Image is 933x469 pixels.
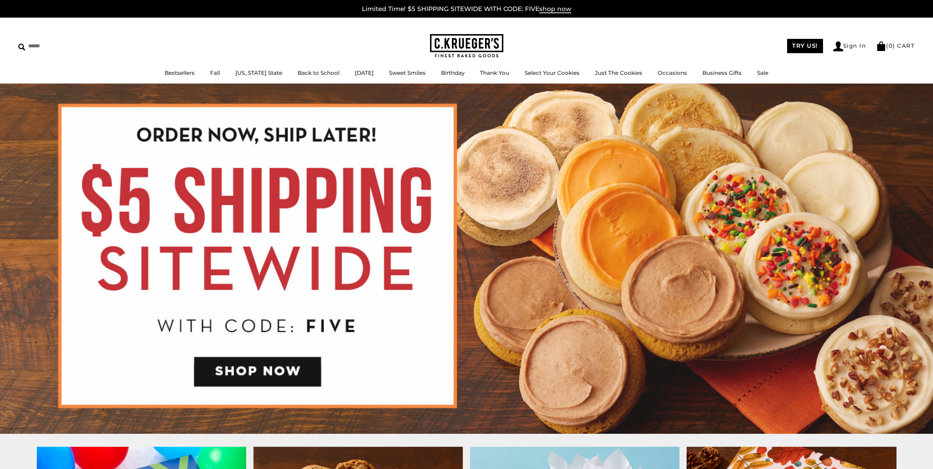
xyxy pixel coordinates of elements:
[480,69,509,76] a: Thank You
[757,69,768,76] a: Sale
[18,44,25,51] img: Search
[787,39,823,53] a: TRY US!
[210,69,220,76] a: Fall
[362,5,571,13] a: Limited Time! $5 SHIPPING SITEWIDE WITH CODE: FIVEshop now
[595,69,642,76] a: Just The Cookies
[441,69,464,76] a: Birthday
[833,41,866,51] a: Sign In
[539,5,571,13] span: shop now
[165,69,195,76] a: Bestsellers
[525,69,580,76] a: Select Your Cookies
[658,69,687,76] a: Occasions
[235,69,282,76] a: [US_STATE] State
[355,69,374,76] a: [DATE]
[298,69,339,76] a: Back to School
[833,41,843,51] img: Account
[702,69,742,76] a: Business Gifts
[18,40,106,52] input: Search
[430,34,503,58] img: C.KRUEGER'S
[876,42,915,49] a: (0) CART
[889,42,893,49] span: 0
[876,41,886,51] img: Bag
[389,69,426,76] a: Sweet Smiles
